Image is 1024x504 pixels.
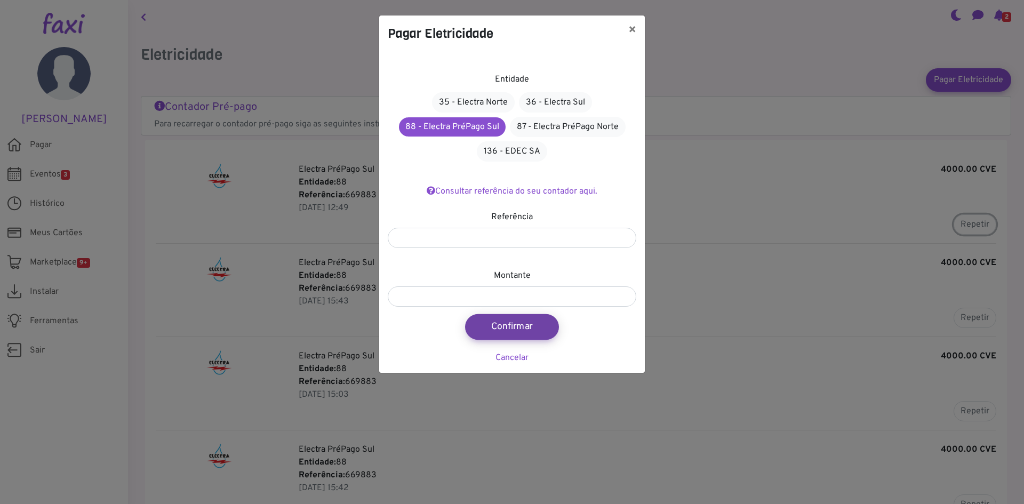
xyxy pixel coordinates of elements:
[465,314,559,340] button: Confirmar
[432,92,515,113] a: 35 - Electra Norte
[399,117,506,137] a: 88 - Electra PréPago Sul
[477,141,547,162] a: 136 - EDEC SA
[620,15,645,45] button: ×
[491,211,533,223] label: Referência
[427,186,597,197] a: Consultar referência do seu contador aqui.
[494,269,531,282] label: Montante
[510,117,626,137] a: 87 - Electra PréPago Norte
[495,73,529,86] label: Entidade
[388,24,493,43] h4: Pagar Eletricidade
[495,353,529,363] a: Cancelar
[519,92,592,113] a: 36 - Electra Sul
